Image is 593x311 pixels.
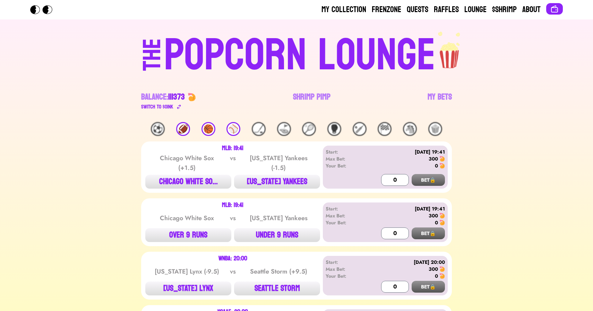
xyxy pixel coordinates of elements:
div: THE [140,38,165,85]
div: [US_STATE] Yankees (-1.5) [243,153,313,173]
a: Raffles [434,4,459,15]
div: 🏈 [176,122,190,136]
div: [US_STATE] Yankees [243,213,313,223]
img: Connect wallet [550,5,559,13]
div: Balance: [141,92,185,103]
button: BET🔒 [412,227,445,239]
div: Seattle Storm (+9.5) [243,267,313,276]
div: Your Bet: [326,162,366,169]
button: SEATTLE STORM [234,282,320,295]
div: ⚽️ [151,122,165,136]
div: 🎾 [302,122,316,136]
a: Frenzone [372,4,401,15]
img: 🍤 [439,213,445,218]
button: [US_STATE] LYNX [145,282,231,295]
a: My Collection [321,4,366,15]
div: 0 [435,162,438,169]
div: Switch to $ OINK [141,103,173,111]
div: 🏀 [201,122,215,136]
img: 🍤 [439,156,445,162]
div: vs [229,153,237,173]
div: Start: [326,259,366,266]
img: 🍤 [439,163,445,169]
div: Chicago White Sox (+1.5) [152,153,222,173]
div: Start: [326,148,366,155]
img: Popcorn [30,5,58,14]
img: popcorn [436,31,464,69]
div: Max Bet: [326,212,366,219]
div: [US_STATE] Lynx (-9.5) [152,267,222,276]
a: Shrimp Pimp [293,92,330,111]
div: 🍿 [428,122,442,136]
div: 🥊 [327,122,341,136]
div: WNBA: 20:00 [218,256,247,261]
img: 🍤 [439,273,445,279]
button: UNDER 9 RUNS [234,228,320,242]
div: MLB: 19:41 [222,202,243,208]
div: 300 [429,155,438,162]
div: Max Bet: [326,155,366,162]
div: [DATE] 19:41 [366,148,445,155]
div: 300 [429,212,438,219]
a: $Shrimp [492,4,517,15]
div: POPCORN LOUNGE [164,33,436,78]
div: MLB: 19:41 [222,146,243,151]
div: Chicago White Sox [152,213,222,223]
button: BET🔒 [412,281,445,293]
span: 111373 [168,89,185,104]
a: Lounge [464,4,487,15]
img: 🍤 [439,220,445,225]
div: 0 [435,219,438,226]
a: My Bets [428,92,452,111]
button: [US_STATE] YANKEES [234,175,320,189]
div: vs [229,213,237,223]
div: 🐴 [403,122,417,136]
a: About [522,4,541,15]
a: THEPOPCORN LOUNGEpopcorn [83,31,510,78]
div: ⚾️ [226,122,240,136]
div: 🏒 [252,122,266,136]
div: 300 [429,266,438,273]
div: Start: [326,205,366,212]
div: ⛳️ [277,122,291,136]
div: vs [229,267,237,276]
button: BET🔒 [412,174,445,186]
button: CHICAGO WHITE SO... [145,175,231,189]
button: OVER 9 RUNS [145,228,231,242]
img: 🍤 [188,93,196,101]
div: [DATE] 19:41 [366,205,445,212]
div: Your Bet: [326,273,366,279]
div: 0 [435,273,438,279]
a: Quests [407,4,428,15]
div: Max Bet: [326,266,366,273]
div: 🏁 [378,122,392,136]
div: 🏏 [353,122,367,136]
div: [DATE] 20:00 [366,259,445,266]
img: 🍤 [439,266,445,272]
div: Your Bet: [326,219,366,226]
